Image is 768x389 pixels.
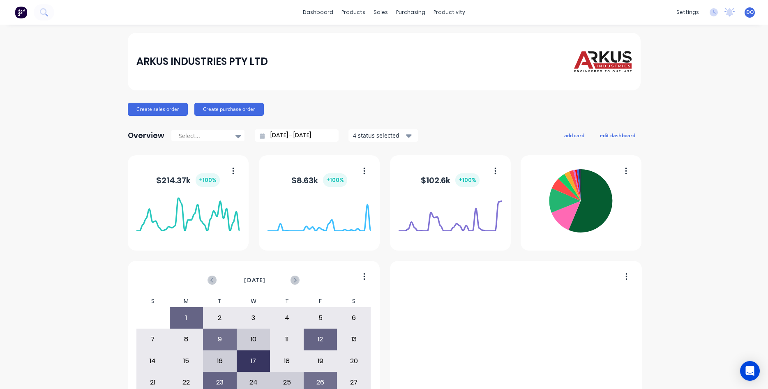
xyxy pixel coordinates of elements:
[136,351,169,371] div: 14
[337,6,369,18] div: products
[348,129,418,142] button: 4 status selected
[136,295,170,307] div: S
[337,295,371,307] div: S
[237,351,270,371] div: 17
[353,131,405,140] div: 4 status selected
[574,46,632,76] img: ARKUS INDUSTRIES PTY LTD
[196,173,220,187] div: + 100 %
[291,173,347,187] div: $ 8.63k
[740,361,760,381] div: Open Intercom Messenger
[128,127,164,144] div: Overview
[455,173,480,187] div: + 100 %
[270,308,303,328] div: 4
[136,329,169,350] div: 7
[237,295,270,307] div: W
[170,308,203,328] div: 1
[421,173,480,187] div: $ 102.6k
[304,351,337,371] div: 19
[270,329,303,350] div: 11
[392,6,429,18] div: purchasing
[170,295,203,307] div: M
[304,295,337,307] div: F
[304,308,337,328] div: 5
[337,329,370,350] div: 13
[203,351,236,371] div: 16
[429,6,469,18] div: productivity
[270,295,304,307] div: T
[369,6,392,18] div: sales
[323,173,347,187] div: + 100 %
[244,276,265,285] span: [DATE]
[595,130,641,140] button: edit dashboard
[15,6,27,18] img: Factory
[237,308,270,328] div: 3
[237,329,270,350] div: 10
[270,351,303,371] div: 18
[203,295,237,307] div: T
[136,53,268,70] div: ARKUS INDUSTRIES PTY LTD
[299,6,337,18] a: dashboard
[128,103,188,116] button: Create sales order
[304,329,337,350] div: 12
[337,351,370,371] div: 20
[156,173,220,187] div: $ 214.37k
[203,308,236,328] div: 2
[746,9,754,16] span: DO
[672,6,703,18] div: settings
[194,103,264,116] button: Create purchase order
[170,351,203,371] div: 15
[203,329,236,350] div: 9
[337,308,370,328] div: 6
[559,130,590,140] button: add card
[170,329,203,350] div: 8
